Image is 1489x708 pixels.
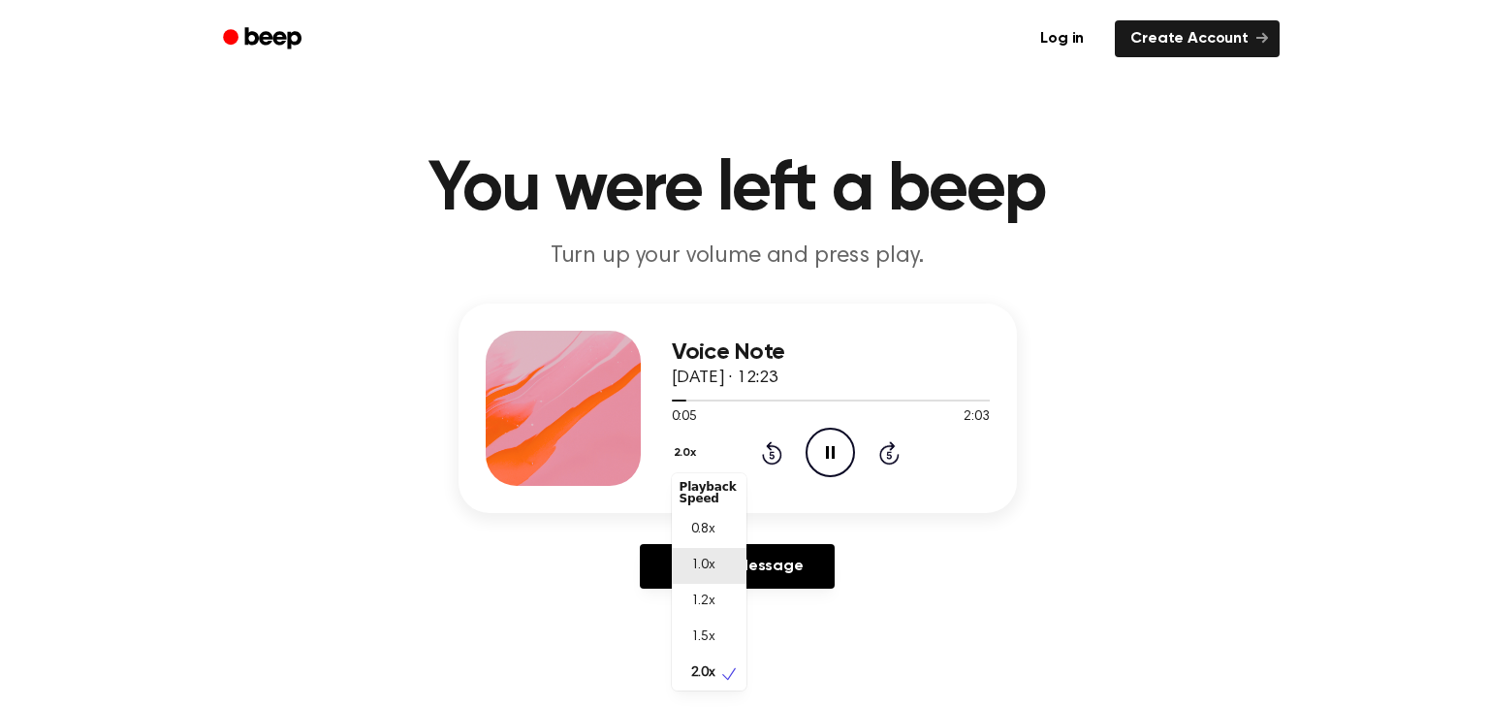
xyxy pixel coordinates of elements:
div: Playback Speed [672,473,746,512]
button: 2.0x [672,436,704,469]
span: 0.8x [691,520,715,540]
div: 2.0x [672,473,746,691]
span: 2.0x [691,663,715,684]
span: 1.5x [691,628,715,648]
span: 1.0x [691,556,715,576]
span: 1.2x [691,592,715,612]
